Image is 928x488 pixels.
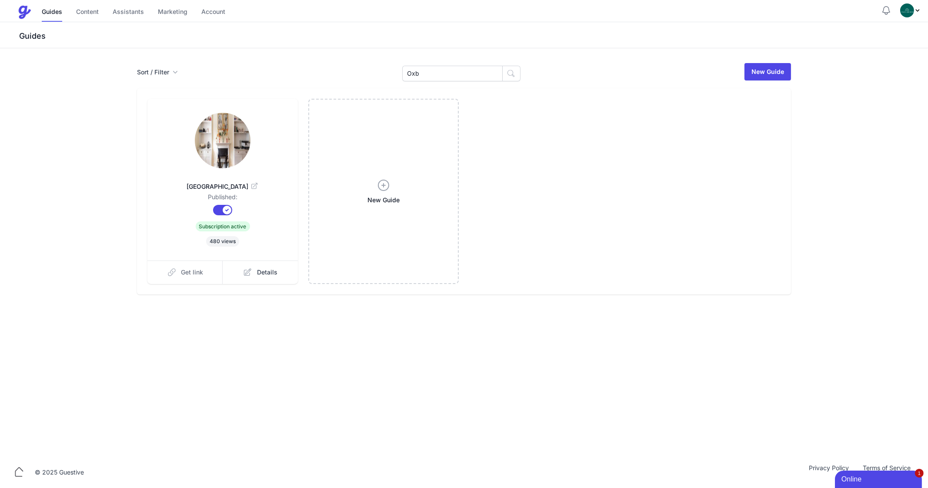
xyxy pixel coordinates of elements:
[35,468,84,477] div: © 2025 Guestive
[900,3,921,17] div: Profile Menu
[195,113,250,168] img: hdmgvwaq8kfuacaafu0ghkkjd0oq
[158,3,187,22] a: Marketing
[17,5,31,19] img: Guestive Guides
[835,469,924,488] iframe: chat widget
[744,63,791,80] a: New Guide
[802,464,856,481] a: Privacy Policy
[402,66,503,81] input: Search Guides
[147,261,223,284] a: Get link
[367,196,400,204] span: New Guide
[181,268,204,277] span: Get link
[42,3,62,22] a: Guides
[161,193,284,205] dd: Published:
[17,31,928,41] h3: Guides
[113,3,144,22] a: Assistants
[257,268,277,277] span: Details
[161,172,284,193] a: [GEOGRAPHIC_DATA]
[856,464,918,481] a: Terms of Service
[223,261,298,284] a: Details
[161,182,284,191] span: [GEOGRAPHIC_DATA]
[76,3,99,22] a: Content
[900,3,914,17] img: oovs19i4we9w73xo0bfpgswpi0cd
[196,221,250,231] span: Subscription active
[201,3,225,22] a: Account
[308,99,459,284] a: New Guide
[206,236,239,247] span: 480 views
[881,5,891,16] button: Notifications
[137,68,178,77] button: Sort / Filter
